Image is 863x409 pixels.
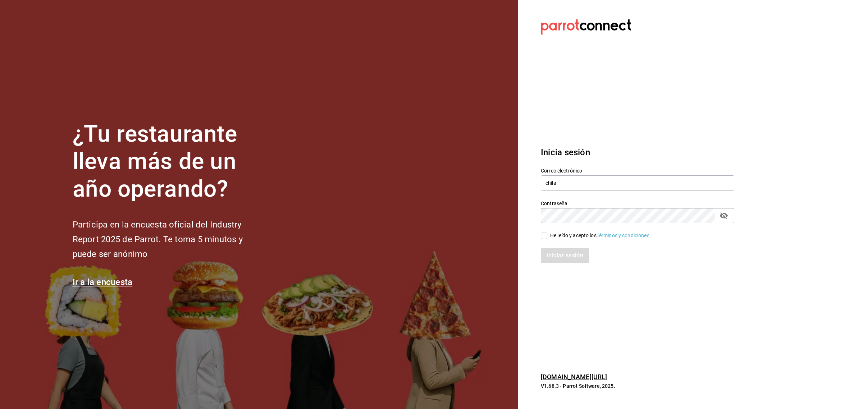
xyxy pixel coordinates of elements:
[541,382,734,390] p: V1.68.3 - Parrot Software, 2025.
[541,175,734,190] input: Ingresa tu correo electrónico
[541,201,734,206] label: Contraseña
[73,217,267,261] h2: Participa en la encuesta oficial del Industry Report 2025 de Parrot. Te toma 5 minutos y puede se...
[597,233,651,238] a: Términos y condiciones.
[541,146,734,159] h3: Inicia sesión
[718,210,730,222] button: passwordField
[550,232,651,239] div: He leído y acepto los
[73,120,267,203] h1: ¿Tu restaurante lleva más de un año operando?
[541,168,734,173] label: Correo electrónico
[541,373,607,381] a: [DOMAIN_NAME][URL]
[73,277,133,287] a: Ir a la encuesta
